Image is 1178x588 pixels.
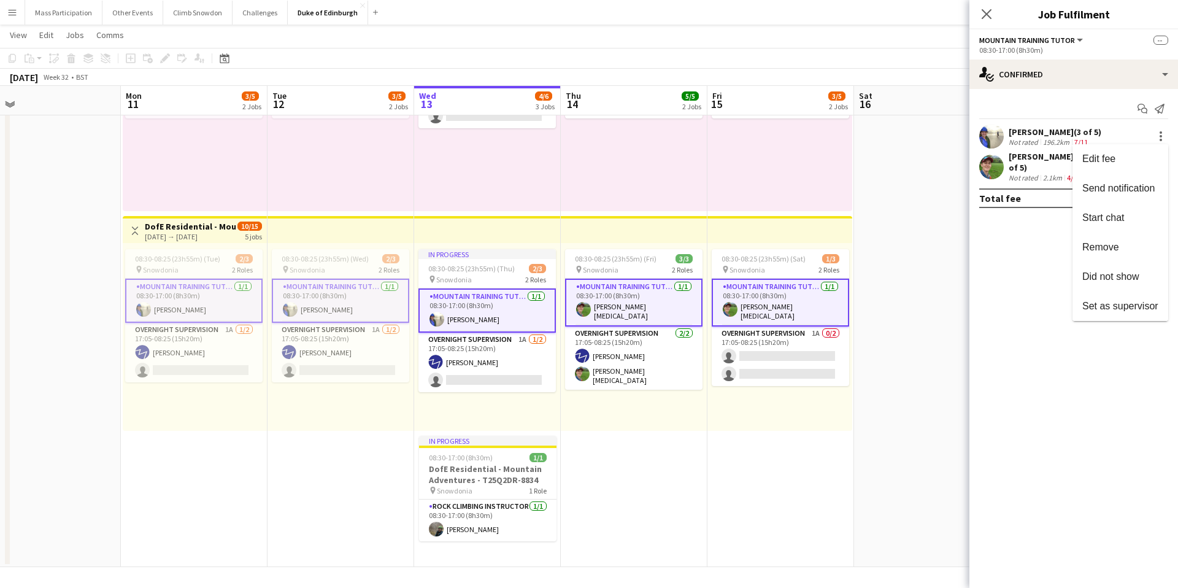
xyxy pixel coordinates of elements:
span: Start chat [1082,212,1124,223]
span: Send notification [1082,183,1155,193]
button: Remove [1072,233,1168,262]
span: Set as supervisor [1082,301,1158,311]
button: Edit fee [1072,144,1168,174]
span: Did not show [1082,271,1139,282]
button: Start chat [1072,203,1168,233]
span: Edit fee [1082,153,1115,164]
span: Remove [1082,242,1119,252]
button: Did not show [1072,262,1168,292]
button: Send notification [1072,174,1168,203]
button: Set as supervisor [1072,292,1168,321]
